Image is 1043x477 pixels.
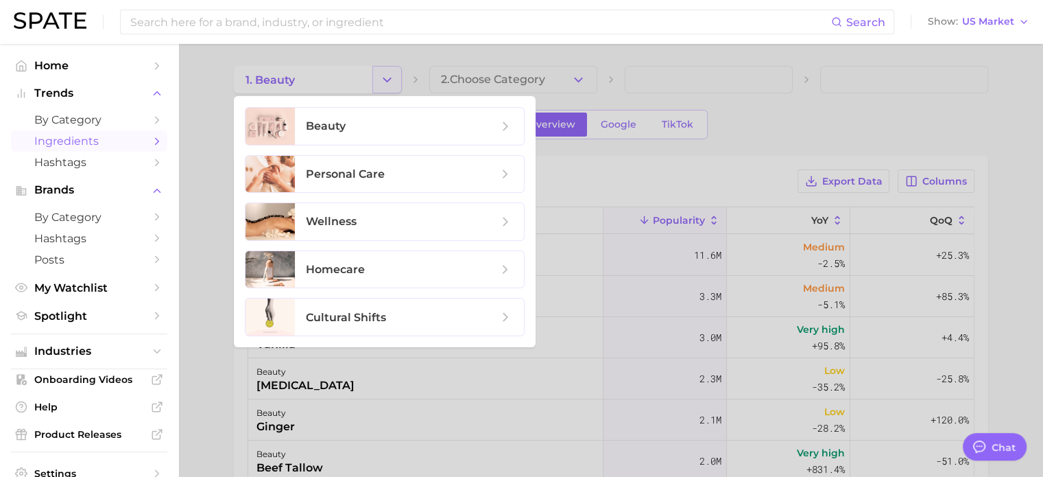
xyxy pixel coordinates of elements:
[11,369,167,390] a: Onboarding Videos
[11,83,167,104] button: Trends
[234,96,536,347] ul: Change Category
[11,130,167,152] a: Ingredients
[11,55,167,76] a: Home
[14,12,86,29] img: SPATE
[962,18,1014,25] span: US Market
[11,341,167,362] button: Industries
[129,10,831,34] input: Search here for a brand, industry, or ingredient
[306,215,357,228] span: wellness
[846,16,885,29] span: Search
[34,373,144,386] span: Onboarding Videos
[34,310,144,323] span: Spotlight
[11,424,167,445] a: Product Releases
[11,305,167,327] a: Spotlight
[928,18,958,25] span: Show
[34,232,144,245] span: Hashtags
[34,59,144,72] span: Home
[11,180,167,200] button: Brands
[11,228,167,249] a: Hashtags
[34,211,144,224] span: by Category
[11,277,167,299] a: My Watchlist
[34,113,144,126] span: by Category
[34,428,144,441] span: Product Releases
[11,152,167,173] a: Hashtags
[306,311,386,324] span: cultural shifts
[306,263,365,276] span: homecare
[34,87,144,100] span: Trends
[34,253,144,266] span: Posts
[306,119,346,132] span: beauty
[306,167,385,181] span: personal care
[11,207,167,228] a: by Category
[11,109,167,130] a: by Category
[34,135,144,148] span: Ingredients
[34,184,144,196] span: Brands
[11,397,167,417] a: Help
[34,156,144,169] span: Hashtags
[34,281,144,294] span: My Watchlist
[34,401,144,413] span: Help
[11,249,167,270] a: Posts
[924,13,1033,31] button: ShowUS Market
[34,345,144,358] span: Industries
